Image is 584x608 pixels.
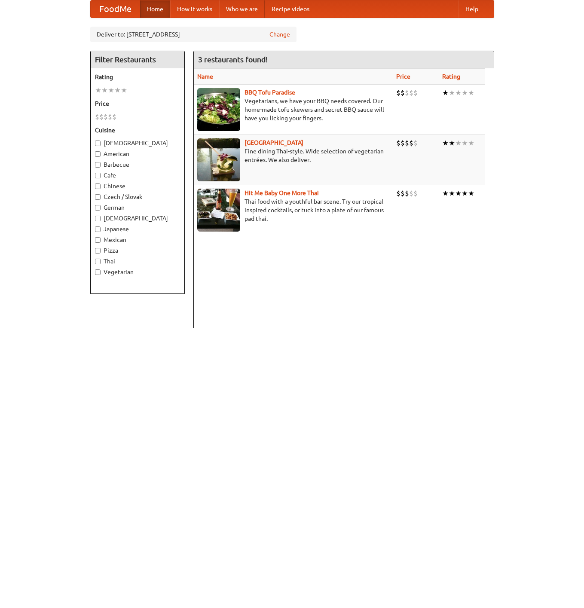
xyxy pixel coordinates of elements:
[95,162,101,168] input: Barbecue
[197,138,240,181] img: satay.jpg
[198,55,268,64] ng-pluralize: 3 restaurants found!
[95,205,101,211] input: German
[442,73,460,80] a: Rating
[413,138,418,148] li: $
[449,189,455,198] li: ★
[405,138,409,148] li: $
[95,183,101,189] input: Chinese
[95,86,101,95] li: ★
[95,226,101,232] input: Japanese
[269,30,290,39] a: Change
[413,189,418,198] li: $
[219,0,265,18] a: Who we are
[95,192,180,201] label: Czech / Slovak
[409,189,413,198] li: $
[95,141,101,146] input: [DEMOGRAPHIC_DATA]
[455,189,462,198] li: ★
[121,86,127,95] li: ★
[197,197,390,223] p: Thai food with a youthful bar scene. Try our tropical inspired cocktails, or tuck into a plate of...
[104,112,108,122] li: $
[95,112,99,122] li: $
[95,99,180,108] h5: Price
[91,0,140,18] a: FoodMe
[197,97,390,122] p: Vegetarians, we have your BBQ needs covered. Our home-made tofu skewers and secret BBQ sauce will...
[99,112,104,122] li: $
[468,138,474,148] li: ★
[95,126,180,134] h5: Cuisine
[455,138,462,148] li: ★
[413,88,418,98] li: $
[245,139,303,146] a: [GEOGRAPHIC_DATA]
[114,86,121,95] li: ★
[459,0,485,18] a: Help
[462,88,468,98] li: ★
[405,189,409,198] li: $
[112,112,116,122] li: $
[197,147,390,164] p: Fine dining Thai-style. Wide selection of vegetarian entrées. We also deliver.
[95,235,180,244] label: Mexican
[442,88,449,98] li: ★
[468,189,474,198] li: ★
[91,51,184,68] h4: Filter Restaurants
[449,138,455,148] li: ★
[405,88,409,98] li: $
[95,214,180,223] label: [DEMOGRAPHIC_DATA]
[95,73,180,81] h5: Rating
[95,151,101,157] input: American
[95,259,101,264] input: Thai
[95,269,101,275] input: Vegetarian
[108,86,114,95] li: ★
[442,138,449,148] li: ★
[95,160,180,169] label: Barbecue
[401,189,405,198] li: $
[245,89,295,96] a: BBQ Tofu Paradise
[170,0,219,18] a: How it works
[462,189,468,198] li: ★
[449,88,455,98] li: ★
[95,182,180,190] label: Chinese
[108,112,112,122] li: $
[95,171,180,180] label: Cafe
[95,225,180,233] label: Japanese
[95,237,101,243] input: Mexican
[90,27,297,42] div: Deliver to: [STREET_ADDRESS]
[265,0,316,18] a: Recipe videos
[401,138,405,148] li: $
[95,139,180,147] label: [DEMOGRAPHIC_DATA]
[468,88,474,98] li: ★
[442,189,449,198] li: ★
[409,138,413,148] li: $
[95,216,101,221] input: [DEMOGRAPHIC_DATA]
[455,88,462,98] li: ★
[95,268,180,276] label: Vegetarian
[95,246,180,255] label: Pizza
[396,88,401,98] li: $
[197,88,240,131] img: tofuparadise.jpg
[95,248,101,254] input: Pizza
[401,88,405,98] li: $
[245,189,319,196] a: Hit Me Baby One More Thai
[95,203,180,212] label: German
[197,189,240,232] img: babythai.jpg
[462,138,468,148] li: ★
[409,88,413,98] li: $
[140,0,170,18] a: Home
[101,86,108,95] li: ★
[197,73,213,80] a: Name
[396,138,401,148] li: $
[396,189,401,198] li: $
[95,173,101,178] input: Cafe
[95,194,101,200] input: Czech / Slovak
[95,257,180,266] label: Thai
[95,150,180,158] label: American
[396,73,410,80] a: Price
